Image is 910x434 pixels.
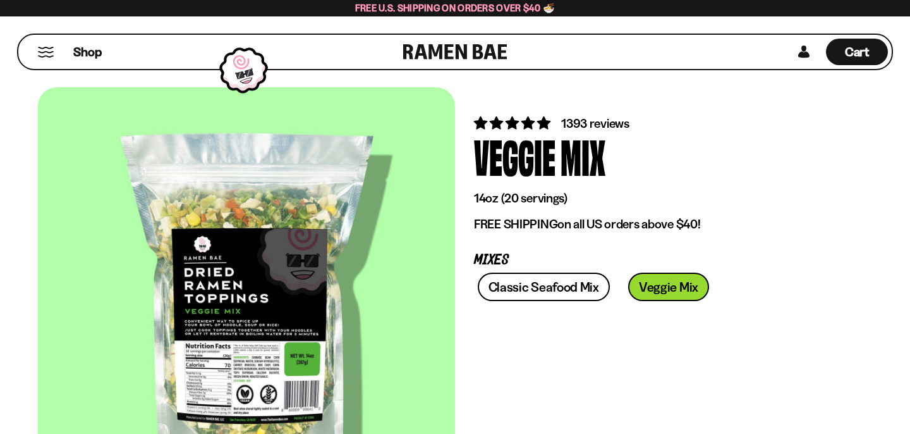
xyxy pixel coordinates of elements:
[474,254,853,266] p: Mixes
[73,44,102,61] span: Shop
[73,39,102,65] a: Shop
[474,115,553,131] span: 4.76 stars
[845,44,870,59] span: Cart
[474,216,853,232] p: on all US orders above $40!
[474,216,557,232] strong: FREE SHIPPING
[478,273,610,301] a: Classic Seafood Mix
[561,116,629,131] span: 1393 reviews
[826,35,888,69] a: Cart
[474,132,555,180] div: Veggie
[474,190,853,206] p: 14oz (20 servings)
[355,2,555,14] span: Free U.S. Shipping on Orders over $40 🍜
[561,132,605,180] div: Mix
[37,47,54,58] button: Mobile Menu Trigger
